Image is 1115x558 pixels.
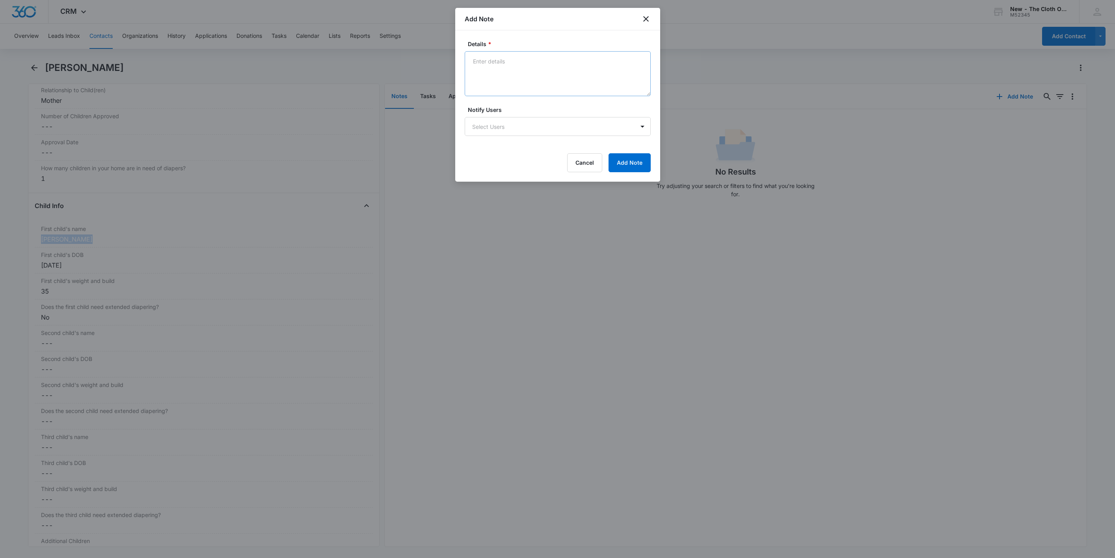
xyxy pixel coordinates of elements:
[465,14,493,24] h1: Add Note
[609,153,651,172] button: Add Note
[641,14,651,24] button: close
[567,153,602,172] button: Cancel
[468,106,654,114] label: Notify Users
[468,40,654,48] label: Details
